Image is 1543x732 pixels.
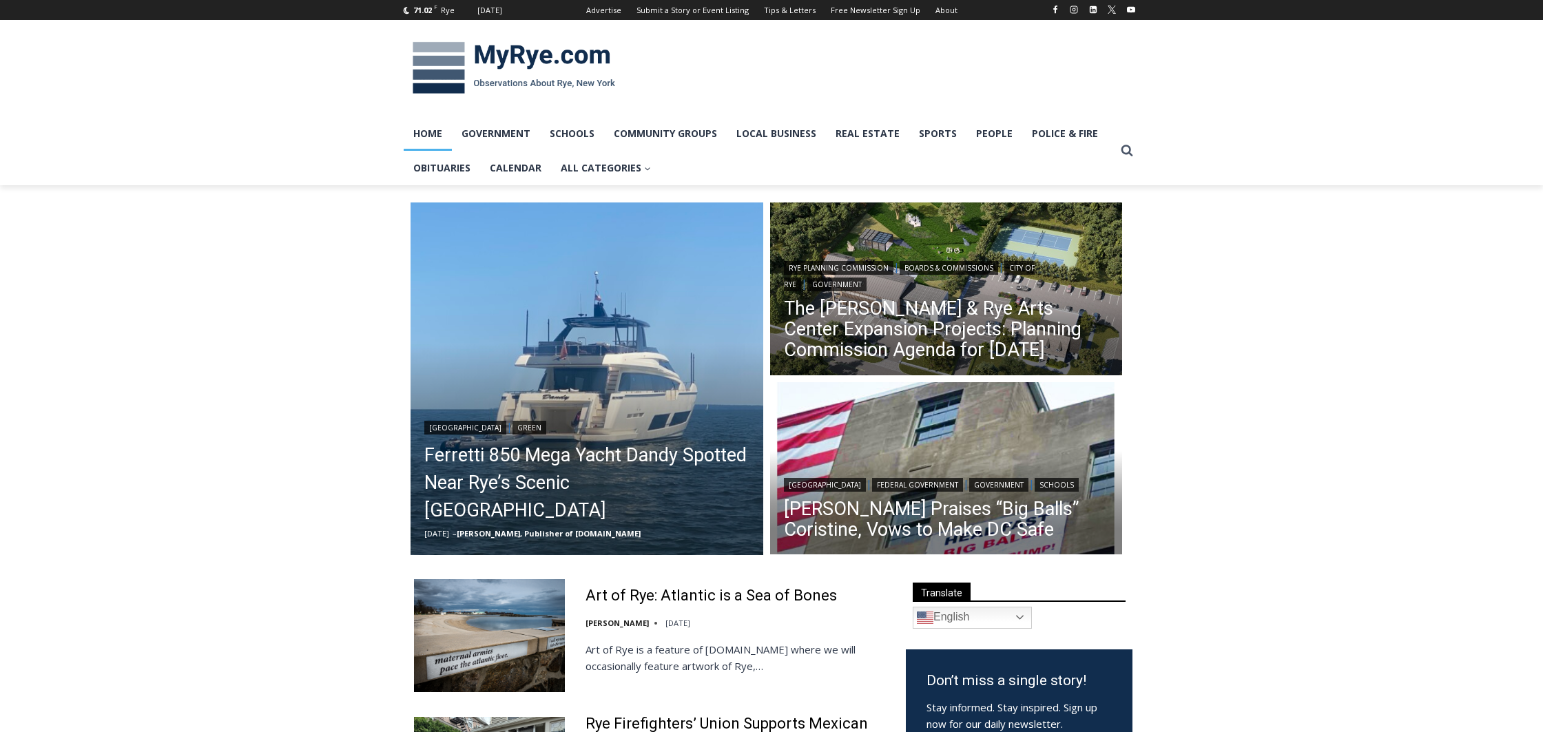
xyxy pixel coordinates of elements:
nav: Primary Navigation [404,116,1115,186]
a: Linkedin [1085,1,1101,18]
a: Schools [540,116,604,151]
img: (PHOTO: The 85' foot luxury yacht Dandy was parked just off Rye on Friday, August 8, 2025.) [411,202,763,555]
a: [PERSON_NAME] [586,618,649,628]
a: Government [807,278,867,291]
span: F [434,3,437,10]
a: [GEOGRAPHIC_DATA] [784,478,866,492]
span: – [453,528,457,538]
a: YouTube [1123,1,1139,18]
span: Translate [913,583,971,601]
img: (PHOTO: The Rye Arts Center has developed a conceptual plan and renderings for the development of... [770,202,1123,379]
a: Sports [909,116,966,151]
p: Art of Rye is a feature of [DOMAIN_NAME] where we will occasionally feature artwork of Rye,… [586,641,888,674]
a: Police & Fire [1022,116,1108,151]
a: English [913,607,1032,629]
a: Read More The Osborn & Rye Arts Center Expansion Projects: Planning Commission Agenda for Tuesday... [770,202,1123,379]
a: Obituaries [404,151,480,185]
button: View Search Form [1115,138,1139,163]
a: [PERSON_NAME] Praises “Big Balls” Coristine, Vows to Make DC Safe [784,499,1109,540]
a: City of Rye [784,261,1035,291]
a: Boards & Commissions [900,261,998,275]
img: en [917,609,933,626]
time: [DATE] [665,618,690,628]
div: | | | [784,258,1109,291]
a: Federal Government [872,478,963,492]
a: Read More Trump Praises “Big Balls” Coristine, Vows to Make DC Safe [770,382,1123,558]
a: Instagram [1066,1,1082,18]
time: [DATE] [424,528,449,538]
a: The [PERSON_NAME] & Rye Arts Center Expansion Projects: Planning Commission Agenda for [DATE] [784,298,1109,360]
img: (PHOTO: President Donald Trump's Truth Social post about about Edward "Big Balls" Coristine gener... [770,382,1123,558]
a: People [966,116,1022,151]
div: | [424,418,749,435]
a: Schools [1035,478,1079,492]
img: Art of Rye: Atlantic is a Sea of Bones [414,579,565,692]
a: X [1104,1,1120,18]
a: Government [969,478,1028,492]
a: [PERSON_NAME], Publisher of [DOMAIN_NAME] [457,528,641,538]
a: All Categories [551,151,661,185]
a: Read More Ferretti 850 Mega Yacht Dandy Spotted Near Rye’s Scenic Parsonage Point [411,202,763,555]
a: Home [404,116,452,151]
a: Facebook [1047,1,1064,18]
span: 71.02 [413,5,432,15]
a: Green [512,421,546,435]
div: [DATE] [477,4,502,17]
a: Rye Planning Commission [784,261,893,275]
img: MyRye.com [404,32,624,104]
a: Community Groups [604,116,727,151]
div: | | | [784,475,1109,492]
a: Government [452,116,540,151]
a: Real Estate [826,116,909,151]
p: Stay informed. Stay inspired. Sign up now for our daily newsletter. [926,699,1112,732]
h3: Don’t miss a single story! [926,670,1112,692]
a: [GEOGRAPHIC_DATA] [424,421,506,435]
a: Art of Rye: Atlantic is a Sea of Bones [586,586,837,606]
div: Rye [441,4,455,17]
a: Calendar [480,151,551,185]
a: Local Business [727,116,826,151]
span: All Categories [561,160,651,176]
a: Ferretti 850 Mega Yacht Dandy Spotted Near Rye’s Scenic [GEOGRAPHIC_DATA] [424,441,749,524]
